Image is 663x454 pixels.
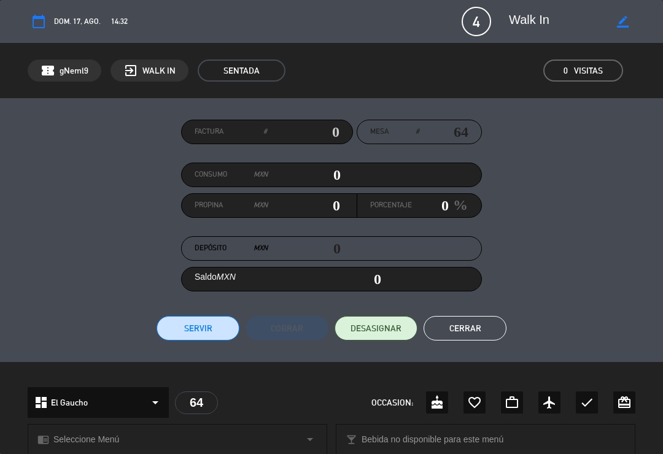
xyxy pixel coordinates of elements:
button: Servir [157,316,239,340]
input: number [419,123,468,141]
i: calendar_today [31,14,46,29]
span: SENTADA [198,60,285,82]
button: Cerrar [424,316,506,340]
i: work_outline [505,395,519,410]
i: arrow_drop_down [303,432,317,447]
em: % [449,193,468,217]
span: 14:32 [111,15,128,28]
label: Saldo [195,270,236,284]
span: Bebida no disponible para este menú [362,433,503,447]
i: favorite_border [467,395,482,410]
div: 64 [175,391,218,414]
em: # [263,126,267,138]
span: gNeml9 [60,64,88,78]
label: Porcentaje [370,199,412,212]
input: 0 [412,196,449,215]
input: 0 [267,123,339,141]
span: DESASIGNAR [351,322,401,335]
label: Factura [195,126,267,138]
i: check [580,395,594,410]
i: cake [430,395,444,410]
em: MXN [254,199,268,212]
button: Cobrar [246,316,328,340]
span: WALK IN [142,64,176,78]
em: MXN [254,169,268,181]
i: chrome_reader_mode [37,434,49,445]
label: Propina [195,199,268,212]
i: border_color [617,16,629,28]
span: 4 [462,7,491,36]
i: airplanemode_active [542,395,557,410]
button: calendar_today [28,10,50,33]
span: Seleccione Menú [53,433,119,447]
em: # [416,126,419,138]
span: 0 [564,64,568,78]
button: DESASIGNAR [335,316,417,340]
input: 0 [268,166,341,184]
em: MXN [254,242,268,255]
i: local_bar [346,434,357,445]
label: Consumo [195,169,268,181]
i: exit_to_app [123,63,138,78]
span: Mesa [370,126,389,138]
span: dom. 17, ago. [54,15,101,28]
input: 0 [268,196,341,215]
i: dashboard [34,395,48,410]
em: MXN [217,272,236,282]
label: Depósito [195,242,268,255]
i: card_giftcard [617,395,632,410]
span: confirmation_number [41,63,55,78]
em: Visitas [574,64,603,78]
i: arrow_drop_down [148,395,163,410]
span: OCCASION: [371,396,413,410]
span: El Gaucho [51,396,88,410]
